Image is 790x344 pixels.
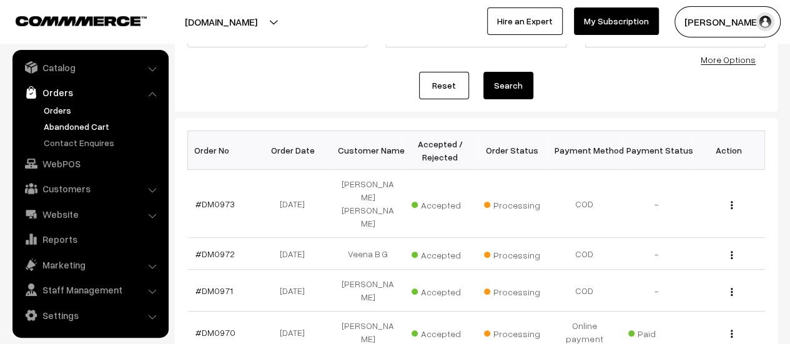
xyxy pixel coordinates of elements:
[260,131,332,170] th: Order Date
[548,170,621,238] td: COD
[731,201,733,209] img: Menu
[16,278,164,301] a: Staff Management
[731,251,733,259] img: Menu
[412,195,474,212] span: Accepted
[484,324,546,340] span: Processing
[16,253,164,276] a: Marketing
[674,6,781,37] button: [PERSON_NAME]
[476,131,549,170] th: Order Status
[260,238,332,270] td: [DATE]
[141,6,301,37] button: [DOMAIN_NAME]
[412,324,474,340] span: Accepted
[419,72,469,99] a: Reset
[621,270,693,312] td: -
[693,131,765,170] th: Action
[484,245,546,262] span: Processing
[701,54,756,65] a: More Options
[41,136,164,149] a: Contact Enquires
[332,170,405,238] td: [PERSON_NAME] [PERSON_NAME]
[484,282,546,298] span: Processing
[16,16,147,26] img: COMMMERCE
[621,131,693,170] th: Payment Status
[628,324,691,340] span: Paid
[16,152,164,175] a: WebPOS
[404,131,476,170] th: Accepted / Rejected
[16,56,164,79] a: Catalog
[621,170,693,238] td: -
[731,330,733,338] img: Menu
[16,228,164,250] a: Reports
[195,199,235,209] a: #DM0973
[16,81,164,104] a: Orders
[332,238,405,270] td: Veena B G
[195,248,235,259] a: #DM0972
[260,270,332,312] td: [DATE]
[548,131,621,170] th: Payment Method
[16,304,164,327] a: Settings
[332,270,405,312] td: [PERSON_NAME]
[195,327,235,338] a: #DM0970
[332,131,405,170] th: Customer Name
[731,288,733,296] img: Menu
[412,245,474,262] span: Accepted
[16,177,164,200] a: Customers
[756,12,774,31] img: user
[548,238,621,270] td: COD
[41,120,164,133] a: Abandoned Cart
[260,170,332,238] td: [DATE]
[412,282,474,298] span: Accepted
[195,285,233,296] a: #DM0971
[16,12,125,27] a: COMMMERCE
[188,131,260,170] th: Order No
[548,270,621,312] td: COD
[484,195,546,212] span: Processing
[487,7,563,35] a: Hire an Expert
[483,72,533,99] button: Search
[574,7,659,35] a: My Subscription
[41,104,164,117] a: Orders
[16,203,164,225] a: Website
[621,238,693,270] td: -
